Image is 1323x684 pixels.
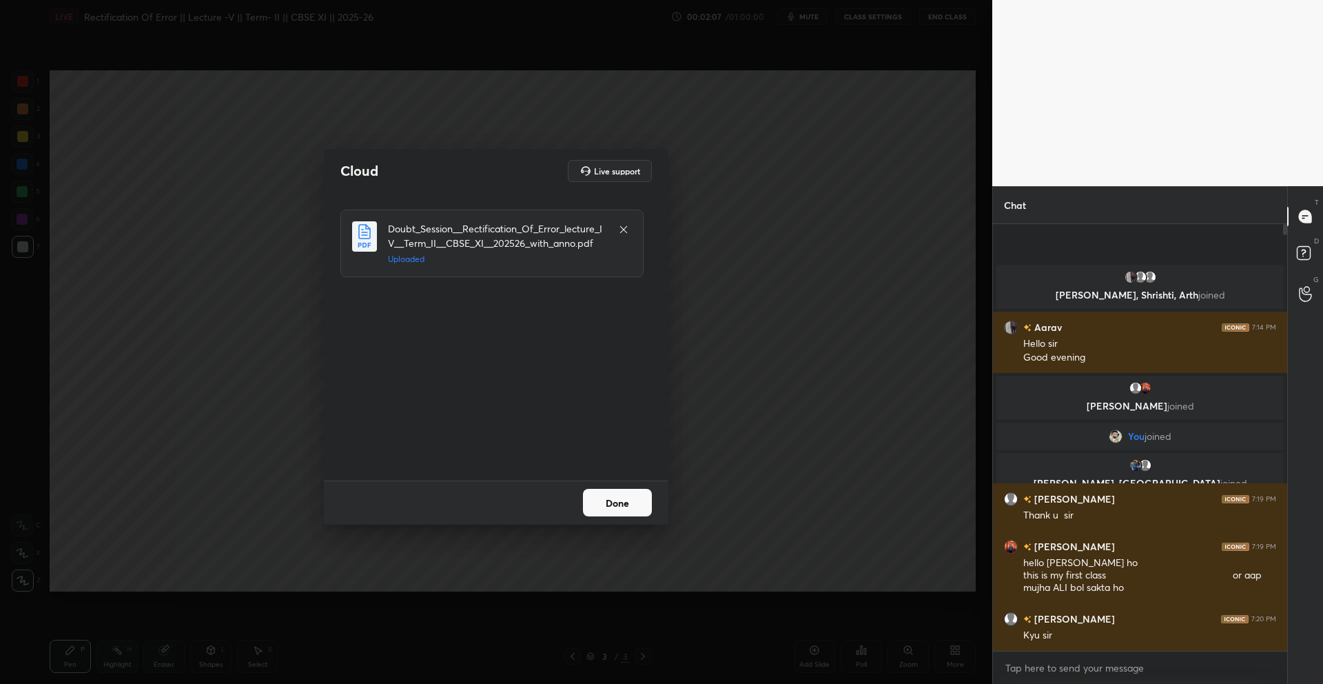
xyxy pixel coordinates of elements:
img: bdb83b23f4f946329521d27561daaa6a.jpg [1138,381,1152,395]
h6: [PERSON_NAME] [1032,539,1115,554]
h6: Aarav [1032,320,1062,334]
img: no-rating-badge.077c3623.svg [1023,496,1032,503]
h4: Doubt_Session__Rectification_Of_Error_lecture_IV__Term_II__CBSE_XI__202526_with_anno.pdf [388,221,604,250]
p: [PERSON_NAME], [GEOGRAPHIC_DATA] [1005,478,1275,489]
img: no-rating-badge.077c3623.svg [1023,324,1032,332]
img: default.png [1004,612,1018,626]
img: default.png [1134,270,1147,284]
img: default.png [1129,381,1142,395]
img: iconic-dark.1390631f.png [1222,323,1249,332]
img: 64fdd4fd6d0347f495674959b20acba5.jpg [1004,321,1018,334]
div: grid [993,262,1287,651]
button: Done [583,489,652,516]
span: joined [1198,288,1225,301]
div: Kyu sir [1023,629,1276,643]
span: joined [1220,476,1247,490]
img: iconic-dark.1390631f.png [1222,495,1249,503]
img: default.png [1143,270,1157,284]
img: iconic-dark.1390631f.png [1221,615,1249,623]
div: 7:19 PM [1252,495,1276,503]
img: default.png [1138,459,1152,472]
span: joined [1167,399,1194,412]
h6: [PERSON_NAME] [1032,612,1115,626]
img: iconic-dark.1390631f.png [1222,543,1249,551]
h5: Live support [594,167,640,175]
img: bdb83b23f4f946329521d27561daaa6a.jpg [1004,540,1018,554]
p: [PERSON_NAME], Shrishti, Arth [1005,290,1275,301]
img: no-rating-badge.077c3623.svg [1023,616,1032,623]
p: G [1313,274,1319,285]
div: hello [PERSON_NAME] ho this is my first class or aap mujha ALI bol sakta ho [1023,556,1276,595]
div: Hello sir [1023,337,1276,351]
p: Chat [993,187,1037,223]
div: Thank u sir [1023,509,1276,523]
span: You [1128,431,1145,442]
p: T [1315,197,1319,208]
div: Good evening [1023,351,1276,365]
p: D [1314,236,1319,246]
div: 7:20 PM [1251,615,1276,623]
img: no-rating-badge.077c3623.svg [1023,543,1032,551]
h5: Uploaded [388,253,604,265]
div: 7:14 PM [1252,323,1276,332]
img: default.png [1004,492,1018,506]
img: 9bd53f04b6f74b50bc09872727d51a66.jpg [1129,459,1142,472]
img: fc0a0bd67a3b477f9557aca4a29aa0ad.19086291_AOh14GgchNdmiCeYbMdxktaSN3Z4iXMjfHK5yk43KqG_6w%3Ds96-c [1109,430,1122,443]
h6: [PERSON_NAME] [1032,492,1115,506]
p: [PERSON_NAME] [1005,401,1275,412]
span: joined [1145,431,1171,442]
div: 7:19 PM [1252,543,1276,551]
h2: Cloud [340,162,378,180]
img: 64fdd4fd6d0347f495674959b20acba5.jpg [1124,270,1138,284]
